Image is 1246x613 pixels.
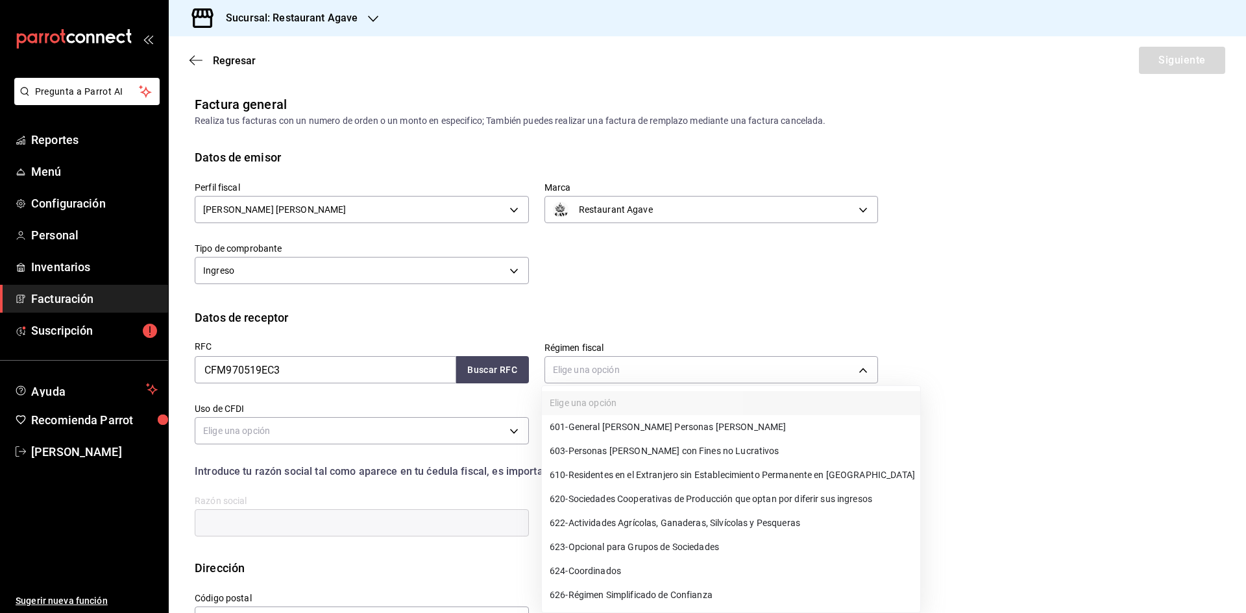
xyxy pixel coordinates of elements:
span: 626 - Régimen Simplificado de Confianza [550,588,713,602]
span: 601 - General [PERSON_NAME] Personas [PERSON_NAME] [550,420,786,434]
span: 623 - Opcional para Grupos de Sociedades [550,540,719,554]
span: 624 - Coordinados [550,564,621,578]
span: 603 - Personas [PERSON_NAME] con Fines no Lucrativos [550,444,779,458]
span: 610 - Residentes en el Extranjero sin Establecimiento Permanente en [GEOGRAPHIC_DATA] [550,468,915,482]
span: 620 - Sociedades Cooperativas de Producción que optan por diferir sus ingresos [550,492,872,506]
span: 622 - Actividades Agrícolas, Ganaderas, Silvícolas y Pesqueras [550,516,800,530]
